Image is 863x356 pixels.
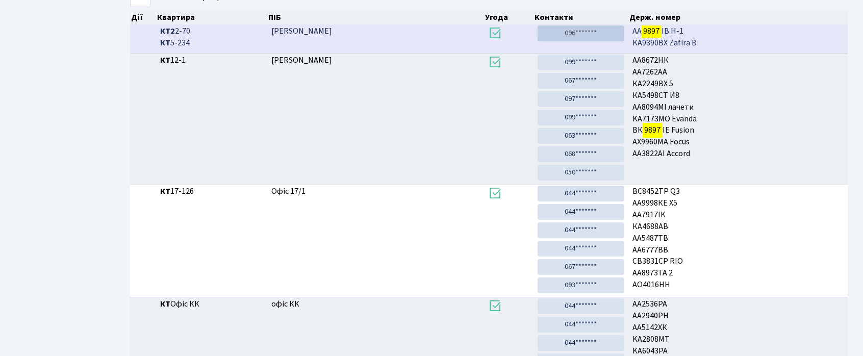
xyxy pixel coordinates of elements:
span: 12-1 [160,55,263,66]
span: Офіс 17/1 [271,186,306,197]
span: [PERSON_NAME] [271,26,332,37]
th: ПІБ [267,10,484,24]
th: Держ. номер [628,10,848,24]
b: КТ [160,37,170,48]
b: КТ [160,186,170,197]
span: ВС8452ТР Q3 АА9998КЕ X5 AA7917IK КА4688АВ АА5487ТВ АА6777ВВ СВ3831СР RIO АА8973ТА 2 АО4016НН КА96... [632,186,844,288]
mark: 9897 [642,24,661,38]
span: Офіс КК [160,298,263,310]
span: офіс КК [271,298,299,310]
span: АА8672НК АА7262АА КА2249ВХ 5 КА5498СТ И8 АА8094МІ лачети KA7173MO Evanda ВК ІЕ Fusion AX9960MA Fo... [632,55,844,157]
th: Дії [130,10,156,24]
th: Квартира [156,10,267,24]
b: КТ2 [160,26,175,37]
span: AA ІВ H-1 KA9390BX Zafira B [632,26,844,49]
span: [PERSON_NAME] [271,55,332,66]
th: Контакти [534,10,629,24]
b: КТ [160,298,170,310]
mark: 9897 [643,123,662,137]
th: Угода [484,10,534,24]
b: КТ [160,55,170,66]
span: 2-70 5-234 [160,26,263,49]
span: 17-126 [160,186,263,197]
